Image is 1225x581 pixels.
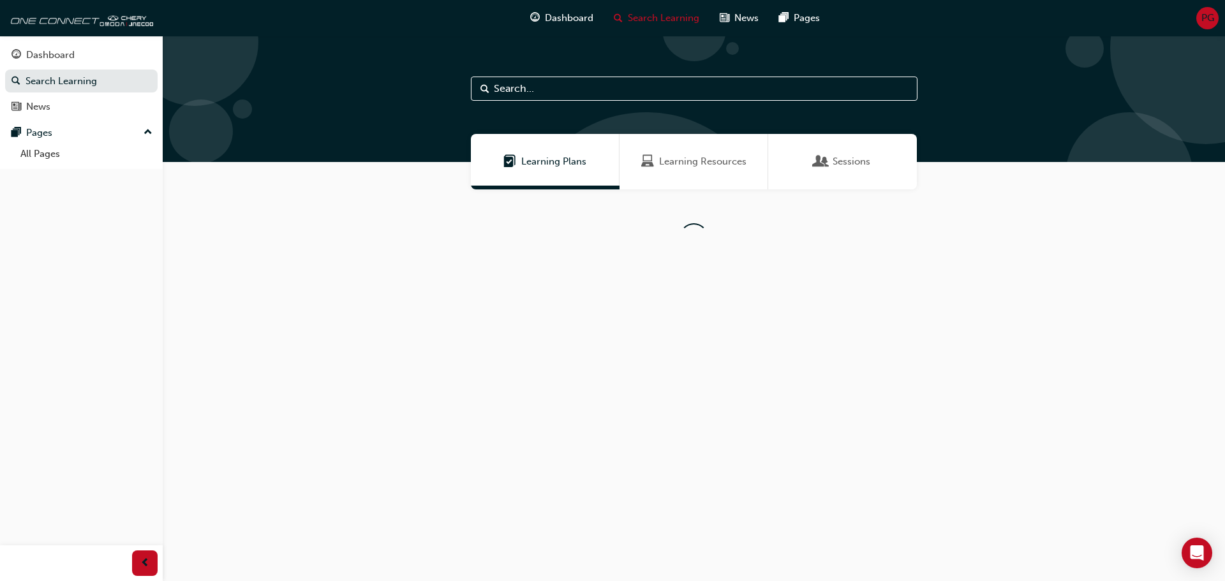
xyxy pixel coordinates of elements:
[1196,7,1219,29] button: PG
[815,154,828,169] span: Sessions
[659,154,746,169] span: Learning Resources
[779,10,789,26] span: pages-icon
[15,144,158,164] a: All Pages
[26,48,75,63] div: Dashboard
[5,41,158,121] button: DashboardSearch LearningNews
[734,11,759,26] span: News
[5,70,158,93] a: Search Learning
[520,5,604,31] a: guage-iconDashboard
[5,95,158,119] a: News
[26,99,50,114] div: News
[471,77,917,101] input: Search...
[641,154,654,169] span: Learning Resources
[614,10,623,26] span: search-icon
[480,82,489,96] span: Search
[620,134,768,189] a: Learning ResourcesLearning Resources
[140,555,150,571] span: prev-icon
[11,50,21,61] span: guage-icon
[503,154,516,169] span: Learning Plans
[11,101,21,113] span: news-icon
[5,121,158,145] button: Pages
[26,126,52,140] div: Pages
[1182,538,1212,568] div: Open Intercom Messenger
[545,11,593,26] span: Dashboard
[5,43,158,67] a: Dashboard
[709,5,769,31] a: news-iconNews
[471,134,620,189] a: Learning PlansLearning Plans
[720,10,729,26] span: news-icon
[833,154,870,169] span: Sessions
[530,10,540,26] span: guage-icon
[628,11,699,26] span: Search Learning
[521,154,586,169] span: Learning Plans
[769,5,830,31] a: pages-iconPages
[6,5,153,31] img: oneconnect
[144,124,152,141] span: up-icon
[768,134,917,189] a: SessionsSessions
[604,5,709,31] a: search-iconSearch Learning
[1201,11,1214,26] span: PG
[794,11,820,26] span: Pages
[11,128,21,139] span: pages-icon
[11,76,20,87] span: search-icon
